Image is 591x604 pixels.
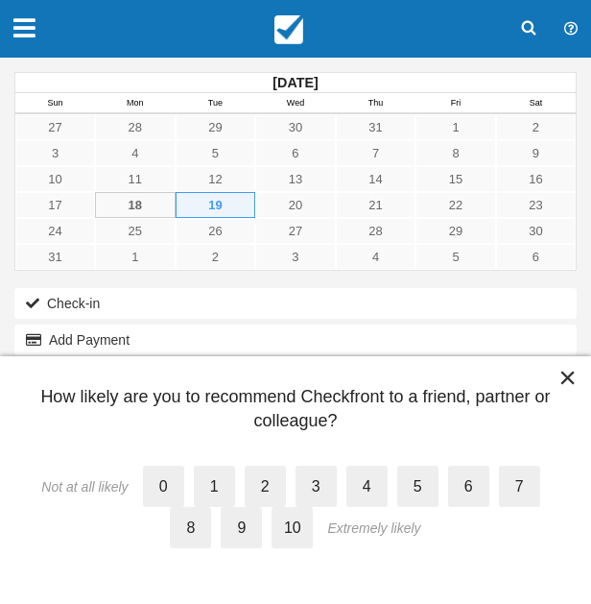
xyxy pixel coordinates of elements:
a: 31 [15,244,95,270]
a: 4 [336,244,416,270]
div: Extremely likely [327,520,420,536]
th: Tue [176,93,256,114]
a: 16 [496,166,576,192]
a: 26 [176,218,256,244]
th: Sat [496,93,577,114]
label: 7 [499,466,540,507]
a: 30 [255,114,336,140]
label: 1 [194,466,235,507]
div: Not at all likely [41,479,128,495]
a: 6 [255,140,336,166]
a: 4 [95,140,176,166]
a: 27 [15,114,95,140]
a: 20 [255,192,336,218]
label: 4 [346,466,388,507]
a: 30 [496,218,576,244]
a: 2 [176,244,256,270]
a: 18 [95,192,176,218]
a: 1 [95,244,176,270]
button: Add Payment [14,325,577,355]
a: 27 [255,218,336,244]
th: Mon [95,93,176,114]
a: 31 [336,114,416,140]
a: 25 [95,218,176,244]
a: 29 [415,218,496,244]
i: Help [564,22,578,36]
a: 22 [415,192,496,218]
a: 17 [15,192,95,218]
a: 9 [496,140,576,166]
a: 28 [95,114,176,140]
a: 28 [336,218,416,244]
label: 10 [272,507,313,548]
a: 5 [176,140,256,166]
a: 19 [176,192,256,218]
th: Sun [15,93,96,114]
label: 9 [221,507,262,548]
a: 3 [15,140,95,166]
th: Fri [415,93,496,114]
label: 0 [143,466,184,507]
a: 24 [15,218,95,244]
label: 3 [295,466,337,507]
label: 5 [397,466,438,507]
button: Close [558,362,577,393]
th: Wed [255,93,336,114]
a: 3 [255,244,336,270]
a: 7 [336,140,416,166]
a: 1 [415,114,496,140]
label: 2 [245,466,286,507]
label: 8 [170,507,211,548]
div: How likely are you to recommend Checkfront to a friend, partner or colleague? [29,385,562,443]
img: checkfront-main-nav-mini-logo.png [274,15,303,44]
a: 11 [95,166,176,192]
a: 5 [415,244,496,270]
a: 6 [496,244,576,270]
a: 2 [496,114,576,140]
th: Thu [336,93,416,114]
button: Check-in [14,288,577,319]
a: 12 [176,166,256,192]
a: 13 [255,166,336,192]
a: 14 [336,166,416,192]
a: 8 [415,140,496,166]
strong: [DATE] [272,75,318,90]
a: 21 [336,192,416,218]
a: 10 [15,166,95,192]
a: 23 [496,192,576,218]
a: 15 [415,166,496,192]
a: 29 [176,114,256,140]
label: 6 [448,466,489,507]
